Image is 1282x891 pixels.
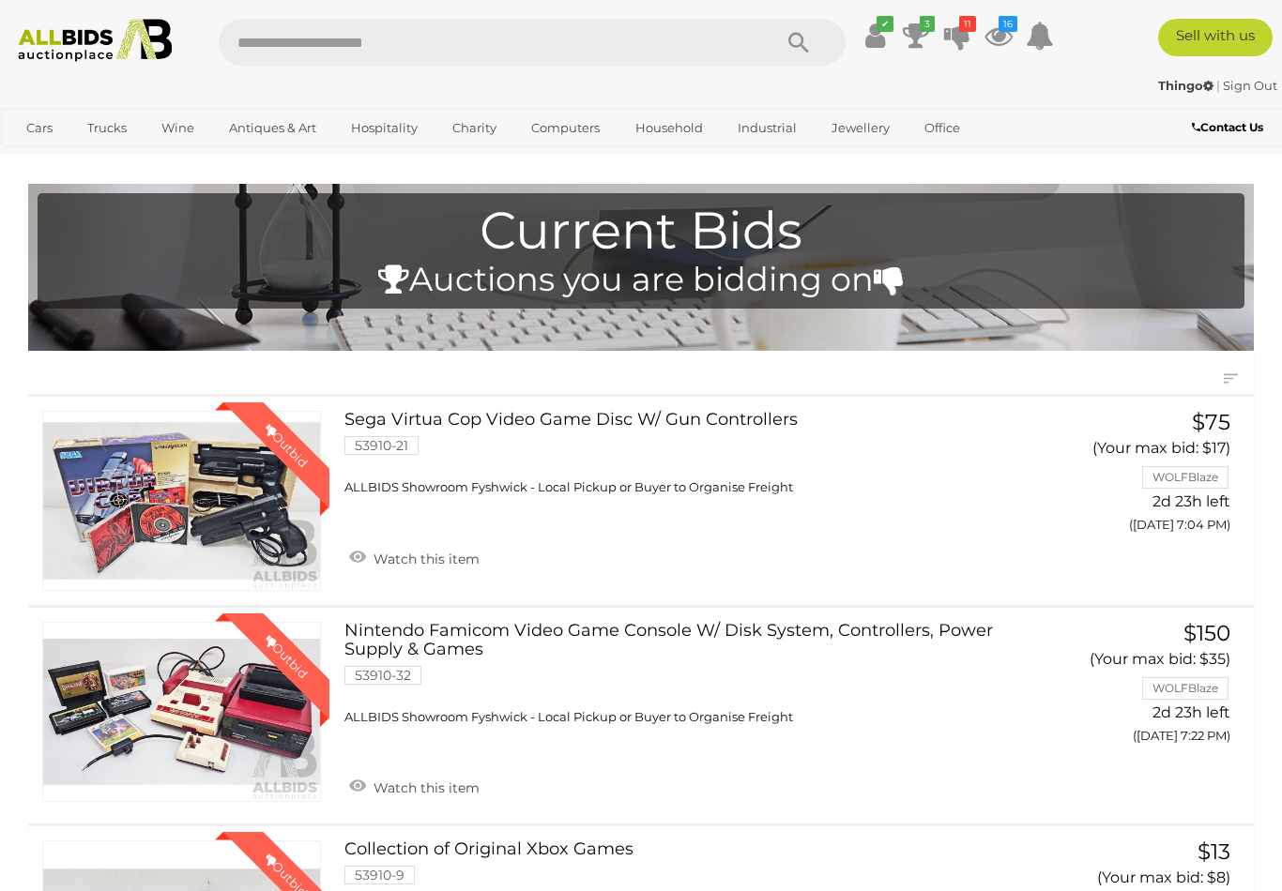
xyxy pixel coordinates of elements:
[1158,19,1273,56] a: Sell with us
[519,113,612,143] a: Computers
[339,113,430,143] a: Hospitality
[344,543,484,571] a: Watch this item
[999,16,1017,32] i: 16
[1192,120,1263,134] b: Contact Us
[440,113,509,143] a: Charity
[344,772,484,800] a: Watch this item
[959,16,976,32] i: 11
[47,262,1235,298] h4: Auctions you are bidding on
[149,113,206,143] a: Wine
[47,203,1235,260] h1: Current Bids
[1223,78,1277,93] a: Sign Out
[1192,117,1268,138] a: Contact Us
[359,622,1036,725] a: Nintendo Famicom Video Game Console W/ Disk System, Controllers, Power Supply & Games 53910-32 AL...
[1158,78,1216,93] a: Thingo
[902,19,930,53] a: 3
[1063,622,1235,753] a: $150 (Your max bid: $35) WOLFBlaze 2d 23h left ([DATE] 7:22 PM)
[725,113,809,143] a: Industrial
[42,411,321,591] a: Outbid
[912,113,972,143] a: Office
[943,19,971,53] a: 11
[1216,78,1220,93] span: |
[243,402,329,489] div: Outbid
[14,143,77,174] a: Sports
[87,143,245,174] a: [GEOGRAPHIC_DATA]
[243,613,329,700] div: Outbid
[9,19,180,62] img: Allbids.com.au
[217,113,328,143] a: Antiques & Art
[920,16,935,32] i: 3
[359,411,1036,495] a: Sega Virtua Cop Video Game Disc W/ Gun Controllers 53910-21 ALLBIDS Showroom Fyshwick - Local Pic...
[1063,411,1235,542] a: $75 (Your max bid: $17) WOLFBlaze 2d 23h left ([DATE] 7:04 PM)
[42,622,321,802] a: Outbid
[75,113,139,143] a: Trucks
[752,19,846,66] button: Search
[1192,409,1230,435] span: $75
[1183,620,1230,646] span: $150
[623,113,715,143] a: Household
[861,19,889,53] a: ✔
[1158,78,1213,93] strong: Thingo
[984,19,1013,53] a: 16
[14,113,65,143] a: Cars
[819,113,902,143] a: Jewellery
[369,779,480,796] span: Watch this item
[877,16,893,32] i: ✔
[369,551,480,567] span: Watch this item
[1198,838,1230,865] span: $13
